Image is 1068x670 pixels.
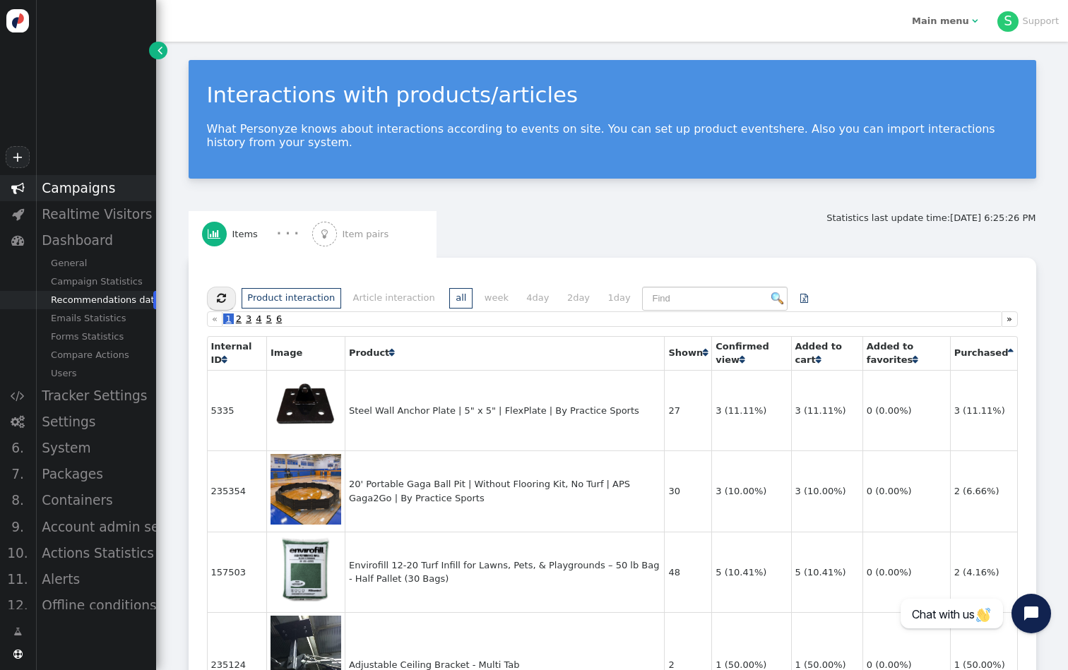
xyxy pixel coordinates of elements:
div: Users [35,364,156,383]
th: Confirmed view [711,337,790,370]
button:  [207,287,236,311]
a:  [1008,347,1013,358]
a: + [6,146,30,168]
img: logo-icon.svg [6,9,30,32]
td: 3 (11.11%) [791,370,862,451]
a: SSupport [997,16,1059,26]
div: Realtime Visitors [35,201,156,227]
a:  [703,347,708,358]
input: Find [642,287,788,311]
li: 2day [561,288,596,309]
span:  [208,229,220,239]
div: Emails Statistics [35,309,156,328]
div: Interactions with products/articles [207,78,1018,111]
div: Campaign Statistics [35,273,156,291]
td: 2 (6.66%) [950,450,1017,532]
td: 3 (11.11%) [950,370,1017,451]
th: Image [266,337,345,370]
th: Product [345,337,664,370]
a:  [4,620,31,644]
td: 48 [664,532,711,613]
td: Steel Wall Anchor Plate | 5" x 5" | FlexPlate | By Practice Sports [345,370,664,451]
span: Item pairs [343,227,394,241]
a: « [207,311,223,327]
span: Click to sort [740,355,744,364]
div: Alerts [35,566,156,592]
td: 0 (0.00%) [862,370,950,451]
span: 1 [223,313,233,324]
th: Added to favorites [862,337,950,370]
th: Internal ID [207,337,266,370]
span: Click to sort [389,348,394,357]
th: Purchased [950,337,1017,370]
div: Campaigns [35,175,156,201]
span: Click to sort [703,348,708,357]
td: 5335 [207,370,266,451]
p: What Personyze knows about interactions according to events on site. You can set up product event... [207,122,1018,149]
div: Actions Statistics [35,540,156,566]
span: 2 [234,313,244,324]
li: 1day [602,288,637,309]
div: Statistics last update time: [826,211,1036,225]
div: General [35,254,156,273]
div: Compare Actions [35,346,156,364]
span:  [11,389,25,402]
span: 5 [264,313,274,324]
td: 0 (0.00%) [862,450,950,532]
a:  Items · · · [202,211,312,258]
b: Main menu [912,16,969,26]
span: Items [232,227,263,241]
a:  [816,354,821,365]
a:  [913,354,918,365]
a: here [779,122,805,136]
span:  [158,43,162,57]
div: · · · [277,225,299,243]
span: Click to sort [913,355,918,364]
div: Tracker Settings [35,383,156,409]
a:  [389,347,394,358]
img: https://practicesports.com/wp-content/uploads/2022/11/GgFW2-I.jpg [271,454,341,525]
td: 5 (10.41%) [711,532,790,613]
span: Sorted in ascending order [1008,348,1013,357]
a:  [222,354,227,365]
span:  [321,229,328,239]
a:  Item pairs [312,211,422,258]
span:  [11,234,25,247]
div: System [35,435,156,461]
li: all [449,288,473,309]
div: Offline conditions [35,592,156,618]
td: 157503 [207,532,266,613]
div: Forms Statistics [35,328,156,346]
td: 5 (10.41%) [791,532,862,613]
td: 3 (10.00%) [791,450,862,532]
div: Account admin settings [35,514,156,540]
td: 27 [664,370,711,451]
span: 3 [244,313,254,324]
td: 20' Portable Gaga Ball Pit | Without Flooring Kit, No Turf | APS Gaga2Go | By Practice Sports [345,450,664,532]
span:  [11,181,25,195]
div: Packages [35,461,156,487]
span: Click to sort [816,355,821,364]
a: » [1002,311,1018,327]
span:  [800,294,808,303]
th: Shown [664,337,711,370]
li: week [478,288,515,309]
div: Containers [35,487,156,513]
a:  [149,42,167,59]
span:  [12,208,24,221]
div: Recommendations data [35,291,156,309]
img: icon_search.png [771,292,783,304]
td: 3 (11.11%) [711,370,790,451]
div: Settings [35,409,156,435]
th: Added to cart [791,337,862,370]
td: 2 (4.16%) [950,532,1017,613]
div: S [997,11,1019,32]
td: 3 (10.00%) [711,450,790,532]
span:  [972,16,978,25]
a:  [791,287,817,311]
td: 235354 [207,450,266,532]
span:  [217,293,226,304]
span: Click to sort [222,355,227,364]
td: 0 (0.00%) [862,532,950,613]
td: Envirofill 12-20 Turf Infill for Lawns, Pets, & Playgrounds – 50 lb Bag - Half Pallet (30 Bags) [345,532,664,613]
